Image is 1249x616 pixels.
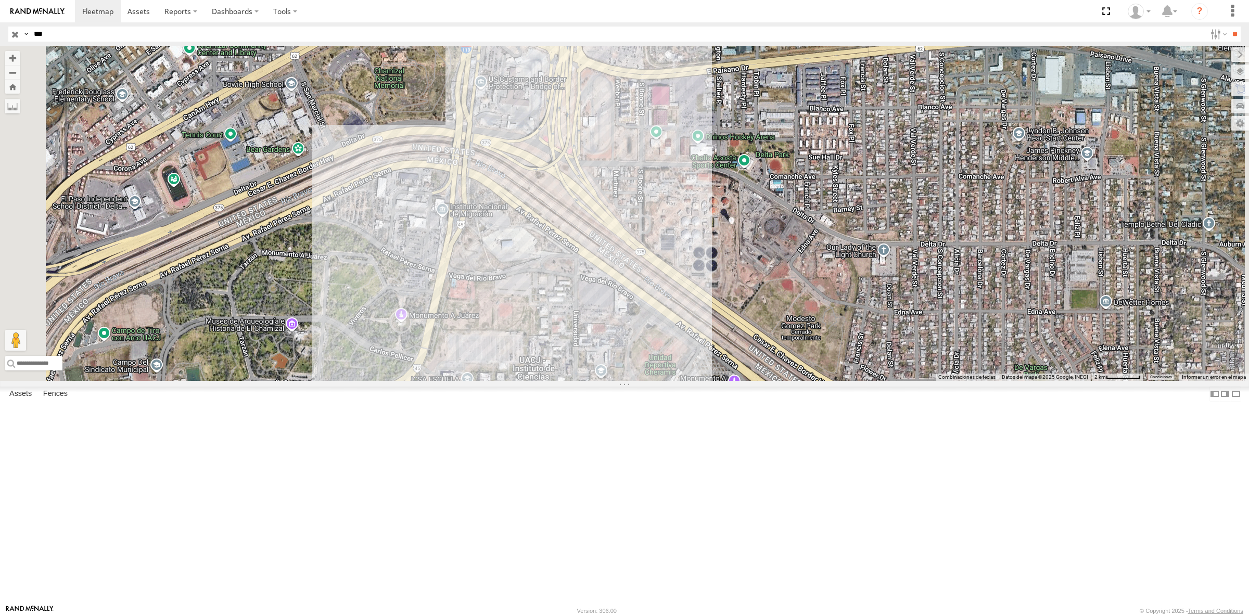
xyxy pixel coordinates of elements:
a: Terms and Conditions [1188,608,1243,614]
button: Zoom Home [5,80,20,94]
a: Visit our Website [6,606,54,616]
label: Hide Summary Table [1231,387,1241,402]
button: Zoom out [5,65,20,80]
button: Zoom in [5,51,20,65]
button: Escala del mapa: 2 km por 62 píxeles [1091,374,1143,381]
button: Combinaciones de teclas [938,374,996,381]
div: Version: 306.00 [577,608,617,614]
button: Arrastra el hombrecito naranja al mapa para abrir Street View [5,330,26,351]
span: Datos del mapa ©2025 Google, INEGI [1002,374,1088,380]
label: Assets [4,387,37,401]
img: rand-logo.svg [10,8,65,15]
span: 2 km [1094,374,1106,380]
label: Dock Summary Table to the Left [1209,387,1220,402]
div: © Copyright 2025 - [1140,608,1243,614]
label: Map Settings [1231,116,1249,131]
label: Fences [38,387,73,401]
i: ? [1191,3,1208,20]
label: Measure [5,99,20,113]
a: Informar un error en el mapa [1182,374,1246,380]
label: Search Filter Options [1206,27,1229,42]
a: Condiciones (se abre en una nueva pestaña) [1150,375,1172,379]
label: Dock Summary Table to the Right [1220,387,1230,402]
div: Roberto Garcia [1124,4,1154,19]
label: Search Query [22,27,30,42]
